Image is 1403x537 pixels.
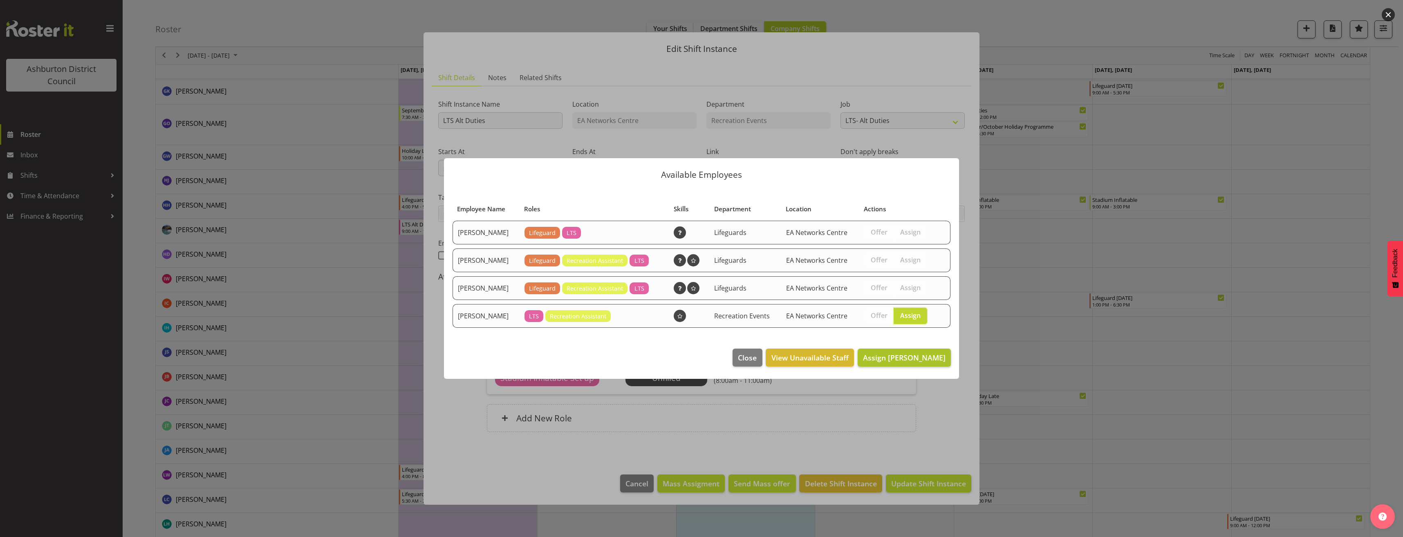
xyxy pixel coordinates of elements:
span: Offer [871,311,888,320]
span: Roles [524,204,540,214]
span: Close [738,352,757,363]
span: Recreation Assistant [550,312,606,321]
button: Feedback - Show survey [1387,241,1403,296]
span: Skills [674,204,688,214]
td: [PERSON_NAME] [453,304,520,328]
span: LTS [634,284,644,293]
span: Lifeguards [714,256,746,265]
button: View Unavailable Staff [766,349,854,367]
span: Lifeguard [529,256,556,265]
span: EA Networks Centre [786,284,847,293]
td: [PERSON_NAME] [453,221,520,244]
span: Assign [PERSON_NAME] [863,353,946,362]
span: Actions [864,204,886,214]
span: Offer [871,284,888,292]
span: EA Networks Centre [786,228,847,237]
span: Department [714,204,751,214]
span: LTS [634,256,644,265]
span: EA Networks Centre [786,311,847,320]
button: Close [733,349,762,367]
span: Employee Name [457,204,505,214]
span: Lifeguard [529,228,556,237]
span: Assign [900,256,921,264]
span: Location [786,204,811,214]
td: [PERSON_NAME] [453,276,520,300]
span: Lifeguards [714,284,746,293]
td: [PERSON_NAME] [453,248,520,272]
span: Recreation Assistant [567,284,623,293]
span: Assign [900,284,921,292]
span: View Unavailable Staff [771,352,849,363]
span: Lifeguards [714,228,746,237]
p: Available Employees [452,170,951,179]
span: Offer [871,228,888,236]
span: Offer [871,256,888,264]
span: Recreation Assistant [567,256,623,265]
span: LTS [567,228,576,237]
span: Feedback [1392,249,1399,277]
span: LTS [529,312,539,321]
span: Assign [900,228,921,236]
span: Assign [900,311,921,320]
span: Lifeguard [529,284,556,293]
span: Recreation Events [714,311,770,320]
img: help-xxl-2.png [1378,512,1387,521]
span: EA Networks Centre [786,256,847,265]
button: Assign [PERSON_NAME] [858,349,951,367]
